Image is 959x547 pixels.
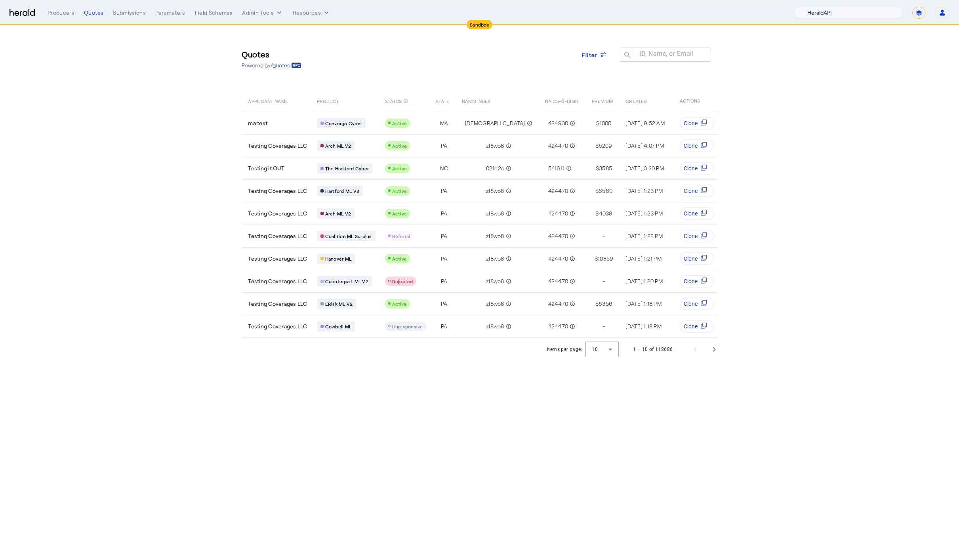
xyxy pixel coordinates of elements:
[441,300,448,308] span: PA
[599,164,612,172] span: 3585
[548,232,568,240] span: 424470
[599,210,612,217] span: 4038
[48,9,74,17] div: Producers
[680,230,714,242] button: Clone
[440,164,448,172] span: NC
[486,255,504,263] span: zl8wo8
[625,300,662,307] span: [DATE] 1:18 PM
[504,322,511,330] mat-icon: info_outline
[392,166,407,171] span: Active
[248,277,307,285] span: Testing Coverages LLC
[504,187,511,195] mat-icon: info_outline
[325,301,353,307] span: ERisk ML V2
[625,323,662,330] span: [DATE] 1:18 PM
[639,50,694,58] mat-label: ID, Name, or Email
[680,252,714,265] button: Clone
[325,323,352,330] span: Cowbell ML
[325,120,362,126] span: Converge Cyber
[293,9,330,17] button: Resources dropdown menu
[441,232,448,240] span: PA
[548,210,568,217] span: 424470
[440,119,448,127] span: MA
[595,142,599,150] span: $
[620,51,633,61] mat-icon: search
[602,277,605,285] span: -
[582,51,598,59] span: Filter
[592,97,613,105] span: PREMIUM
[625,97,647,105] span: CREATED
[392,188,407,194] span: Active
[392,233,410,239] span: Referral
[625,142,664,149] span: [DATE] 4:07 PM
[684,232,698,240] span: Clone
[595,210,599,217] span: $
[595,255,598,263] span: $
[392,301,407,307] span: Active
[486,210,504,217] span: zl8wo8
[568,187,575,195] mat-icon: info_outline
[486,300,504,308] span: zl8wo8
[486,322,504,330] span: zl8wo8
[392,256,407,261] span: Active
[248,164,285,172] span: Testing it OUT
[248,232,307,240] span: Testing Coverages LLC
[325,210,351,217] span: Arch ML V2
[486,142,504,150] span: zl8wo8
[625,187,663,194] span: [DATE] 1:23 PM
[504,300,511,308] mat-icon: info_outline
[684,164,698,172] span: Clone
[392,324,423,329] span: Unresponsive
[504,277,511,285] mat-icon: info_outline
[547,345,582,353] div: Items per page:
[602,232,605,240] span: -
[441,255,448,263] span: PA
[325,188,360,194] span: Hartford ML V2
[568,232,575,240] mat-icon: info_outline
[436,97,449,105] span: STATE
[680,162,714,175] button: Clone
[705,340,724,359] button: Next page
[248,119,268,127] span: ma test
[242,49,301,60] h3: Quotes
[680,297,714,310] button: Clone
[684,210,698,217] span: Clone
[504,164,511,172] mat-icon: info_outline
[684,255,698,263] span: Clone
[625,120,665,126] span: [DATE] 9:52 AM
[548,119,568,127] span: 424930
[155,9,185,17] div: Parameters
[548,300,568,308] span: 424470
[325,165,369,172] span: The Hartford Cyber
[403,97,408,105] mat-icon: info_outline
[599,300,612,308] span: 6356
[684,187,698,195] span: Clone
[548,187,568,195] span: 424470
[441,142,448,150] span: PA
[596,164,599,172] span: $
[680,207,714,220] button: Clone
[680,117,714,130] button: Clone
[548,277,568,285] span: 424470
[568,142,575,150] mat-icon: info_outline
[486,164,505,172] span: 02fc2c
[248,255,307,263] span: Testing Coverages LLC
[684,322,698,330] span: Clone
[684,119,698,127] span: Clone
[625,210,663,217] span: [DATE] 1:23 PM
[385,97,402,105] span: STATUS
[242,90,827,338] table: Table view of all quotes submitted by your platform
[673,90,717,112] th: ACTIONS
[248,97,288,105] span: APPLICANT NAME
[576,48,614,62] button: Filter
[595,187,599,195] span: $
[684,300,698,308] span: Clone
[625,165,664,172] span: [DATE] 3:20 PM
[548,142,568,150] span: 424470
[486,277,504,285] span: zl8wo8
[441,187,448,195] span: PA
[568,277,575,285] mat-icon: info_outline
[564,164,572,172] mat-icon: info_outline
[392,278,413,284] span: Rejected
[568,255,575,263] mat-icon: info_outline
[504,255,511,263] mat-icon: info_outline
